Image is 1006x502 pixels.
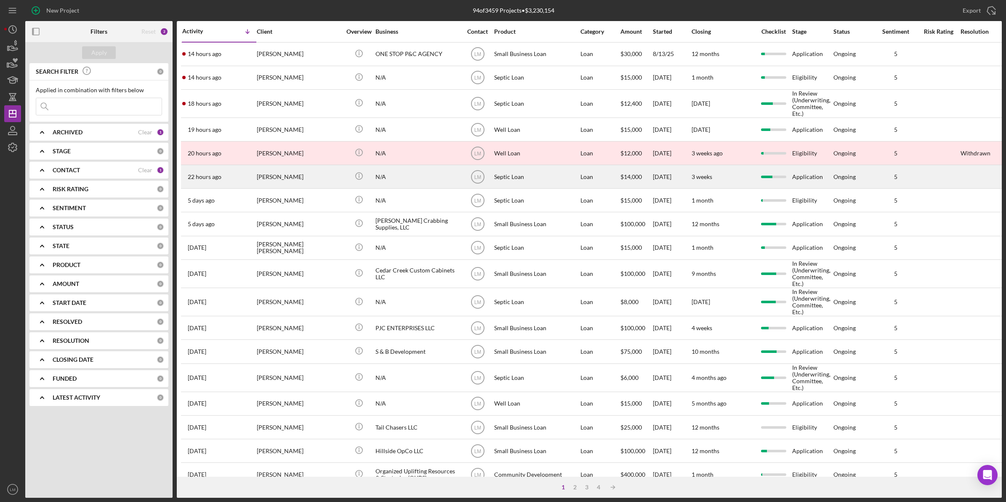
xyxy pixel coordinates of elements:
div: $8,000 [620,288,652,315]
div: 4 [593,484,604,491]
div: N/A [375,189,460,211]
div: 0 [157,242,164,250]
div: Eligibility [792,463,833,486]
div: Septic Loan [494,189,578,211]
b: STATE [53,243,69,249]
div: In Review (Underwriting, Committee, Etc.) [792,288,833,315]
b: CONTACT [53,167,80,174]
time: 2025-08-18 23:09 [188,325,206,331]
div: Septic Loan [494,237,578,259]
div: Eligibility [792,189,833,211]
text: LM [474,271,481,277]
time: 2025-08-17 19:42 [188,424,206,431]
div: Loan [580,43,620,65]
time: 2025-08-18 17:21 [188,374,206,381]
div: [PERSON_NAME] [257,213,341,235]
div: Loan [580,463,620,486]
div: $15,000 [620,189,652,211]
text: LM [474,326,481,331]
div: 5 [875,221,917,227]
div: 5 [875,270,917,277]
div: [DATE] [653,393,691,415]
time: 12 months [692,424,719,431]
div: [DATE] [653,67,691,89]
time: 2025-08-20 16:26 [188,244,206,251]
div: Loan [580,166,620,188]
div: PJC ENTERPRISES LLC [375,317,460,339]
time: 1 month [692,244,713,251]
time: 3 weeks ago [692,150,723,157]
div: $15,000 [620,67,652,89]
text: LM [474,198,481,203]
div: 5 [875,197,917,204]
div: Applied in combination with filters below [36,87,162,93]
text: LM [474,174,481,180]
div: Ongoing [833,471,856,478]
div: Ongoing [833,448,856,454]
time: 2025-08-25 16:49 [188,150,221,157]
b: SEARCH FILTER [36,68,78,75]
div: Ongoing [833,424,856,431]
div: Loan [580,213,620,235]
text: LM [474,349,481,355]
div: Application [792,317,833,339]
div: Application [792,43,833,65]
div: [DATE] [653,166,691,188]
text: LM [474,127,481,133]
div: Loan [580,340,620,363]
div: Ongoing [833,348,856,355]
div: 0 [157,356,164,363]
div: Ongoing [833,197,856,204]
div: 1 [157,166,164,174]
b: Filters [90,28,107,35]
div: 5 [875,74,917,81]
div: $100,000 [620,213,652,235]
time: 2025-08-21 18:48 [188,221,215,227]
text: LM [474,375,481,381]
div: Stage [792,28,833,35]
div: 5 [875,51,917,57]
button: Export [954,2,1002,19]
div: $6,000 [620,364,652,391]
div: 0 [157,394,164,401]
div: 0 [157,185,164,193]
time: 12 months [692,220,719,227]
div: Loan [580,189,620,211]
div: 0 [157,318,164,326]
time: 9 months [692,270,716,277]
div: Risk Rating [918,28,960,35]
div: Resolution [961,28,1001,35]
div: N/A [375,393,460,415]
div: ONE STOP P&C AGENCY [375,43,460,65]
div: Well Loan [494,142,578,164]
div: N/A [375,237,460,259]
div: 2 [160,27,168,36]
time: 12 months [692,447,719,454]
div: 2 [569,484,581,491]
div: Closing [692,28,755,35]
div: $100,000 [620,260,652,287]
div: In Review (Underwriting, Committee, Etc.) [792,90,833,117]
div: [DATE] [653,463,691,486]
div: [PERSON_NAME] [257,118,341,141]
b: CLOSING DATE [53,356,93,363]
text: LM [474,245,481,251]
div: [DATE] [653,142,691,164]
div: $15,000 [620,393,652,415]
div: Application [792,213,833,235]
div: $12,400 [620,90,652,117]
time: 1 month [692,471,713,478]
time: 2025-08-16 18:43 [188,448,206,454]
div: N/A [375,67,460,89]
b: STAGE [53,148,71,155]
div: 5 [875,174,917,180]
div: Small Business Loan [494,213,578,235]
div: Ongoing [833,126,856,133]
div: [PERSON_NAME] [257,317,341,339]
div: Category [580,28,620,35]
div: Septic Loan [494,90,578,117]
div: Clear [138,167,152,174]
div: Hillside OpCo LLC [375,440,460,462]
b: START DATE [53,299,86,306]
time: 2025-08-25 17:50 [188,126,221,133]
